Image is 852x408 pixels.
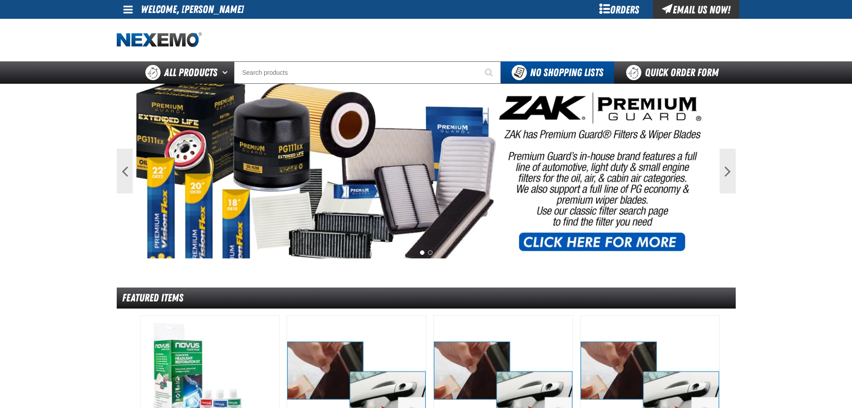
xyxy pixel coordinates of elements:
[720,149,736,193] button: Next
[420,250,424,255] button: 1 of 2
[117,288,736,309] div: Featured Items
[428,250,432,255] button: 2 of 2
[234,61,501,84] input: Search
[136,84,716,258] img: PG Filters & Wipers
[614,61,735,84] a: Quick Order Form
[117,32,202,48] img: Nexemo logo
[164,64,217,81] span: All Products
[530,66,603,79] span: No Shopping Lists
[479,61,501,84] button: Start Searching
[501,61,614,84] button: You do not have available Shopping Lists. Open to Create a New List
[219,61,234,84] button: Open All Products pages
[117,149,133,193] button: Previous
